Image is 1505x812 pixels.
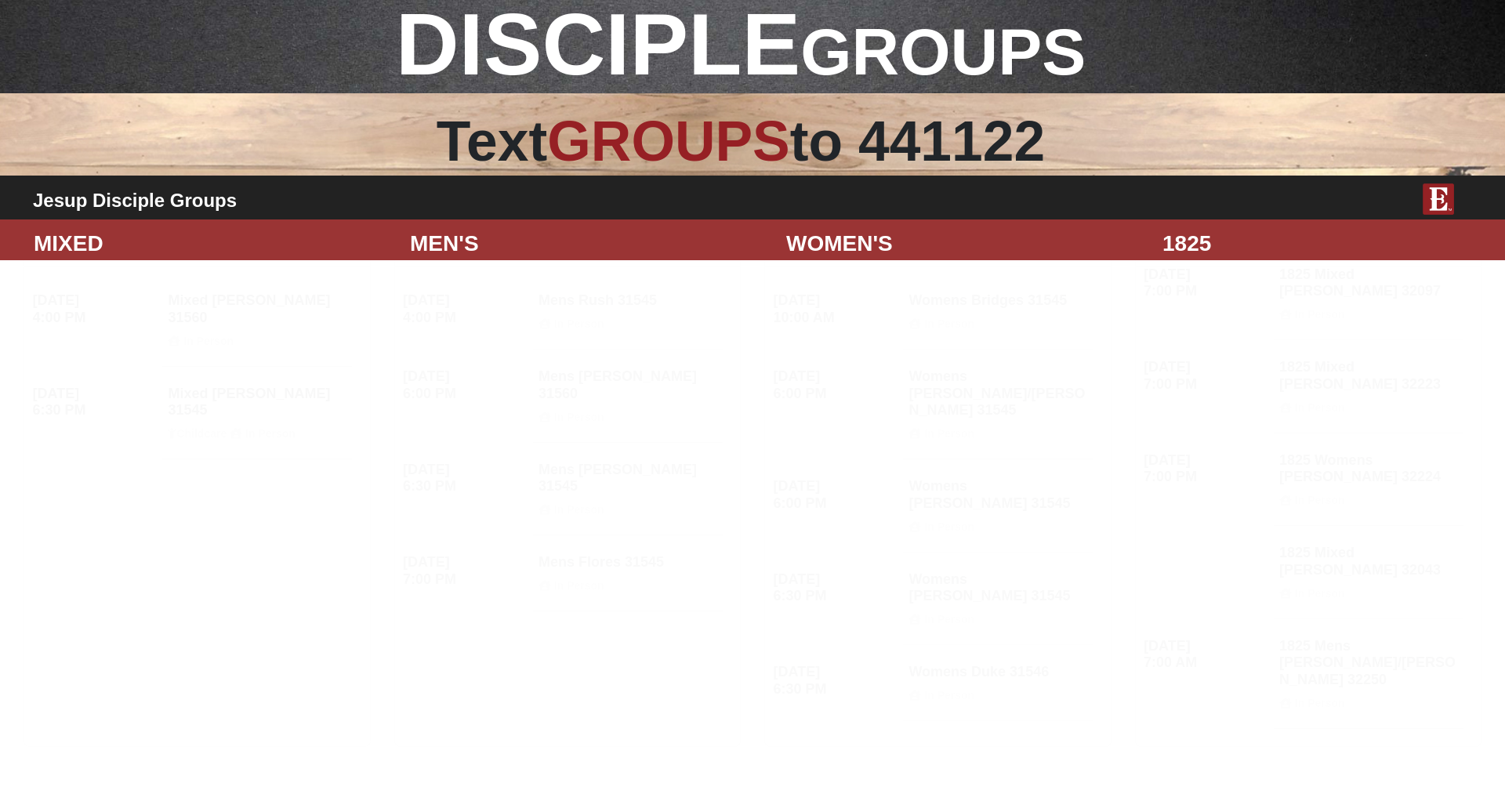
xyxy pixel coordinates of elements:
h4: Mens [PERSON_NAME] 31545 [539,462,717,517]
h4: [DATE] 6:00 PM [774,478,898,512]
strong: In Person [924,613,974,625]
strong: In Person [924,689,974,701]
h4: [DATE] 7:00 PM [403,554,528,588]
div: MIXED [22,227,398,260]
div: WOMEN'S [774,227,1151,260]
span: GROUPS [547,110,789,172]
h4: 1825 Womens [PERSON_NAME] 32224 [1279,452,1458,507]
strong: In Person [1295,587,1345,600]
h4: Womens [PERSON_NAME] 31545 [908,571,1087,626]
strong: In Person [554,411,604,423]
strong: In Person [554,503,604,516]
h4: Womens [PERSON_NAME]/[PERSON_NAME] 31545 [908,368,1087,440]
div: MEN'S [398,227,774,260]
strong: In Person [554,579,604,592]
h4: [DATE] 7:00 PM [1144,452,1268,486]
h4: 1825 Mens [PERSON_NAME]/[PERSON_NAME] 32250 [1279,638,1458,710]
h4: Mens [PERSON_NAME] 31560 [539,368,717,423]
strong: In Person [1295,494,1345,506]
h4: Mixed [PERSON_NAME] 31545 [168,386,346,440]
h4: [DATE] 6:30 PM [403,462,528,495]
strong: In Person [245,427,296,440]
h4: [DATE] 7:00 AM [1144,638,1268,672]
img: E-icon-fireweed-White-TM.png [1423,183,1454,215]
strong: In Person [1295,697,1345,709]
h4: [DATE] 6:30 PM [774,571,898,605]
strong: In Person [1295,401,1345,414]
strong: In Person [924,427,974,440]
strong: Childcare [176,427,227,440]
span: GROUPS [800,15,1086,89]
h4: 1825 Mixed [PERSON_NAME] 32043 [1279,545,1458,600]
h4: [DATE] 6:30 PM [774,664,898,698]
h4: Mens Flores 31545 [539,554,717,593]
h4: Womens [PERSON_NAME] 31545 [908,478,1087,533]
h4: Womens Duke 31546 [908,664,1087,702]
b: Jesup Disciple Groups [33,190,237,211]
h4: [DATE] 6:30 PM [33,386,158,419]
strong: In Person [924,520,974,533]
